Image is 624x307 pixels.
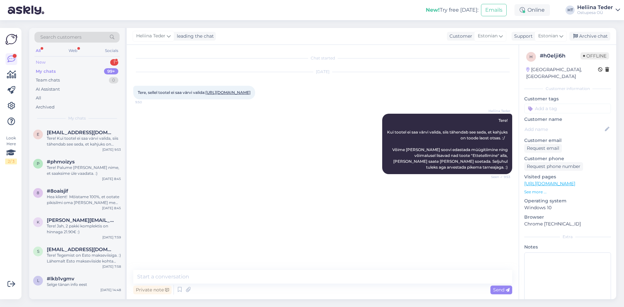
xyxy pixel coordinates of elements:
a: [URL][DOMAIN_NAME] [205,90,251,95]
div: 2 / 3 [5,159,17,164]
p: Windows 10 [524,204,611,211]
div: 0 [109,77,118,83]
div: Team chats [36,77,60,83]
span: #lkb1vgmv [47,276,74,282]
div: Tere! Jah, 2 pakki komplektis on hinnaga 21.90€ :) [47,223,121,235]
div: [DATE] 14:48 [100,288,121,292]
p: Operating system [524,198,611,204]
span: karin.sepp26@gmail.com [47,217,114,223]
div: Heliina Teder [577,5,613,10]
div: Archived [36,104,55,110]
span: Heliina Teder [486,109,510,113]
div: Archive chat [569,32,610,41]
button: Emails [481,4,507,16]
span: #phmoizys [47,159,75,165]
div: leading the chat [174,33,214,40]
div: 99+ [104,68,118,75]
p: Customer phone [524,155,611,162]
div: [GEOGRAPHIC_DATA], [GEOGRAPHIC_DATA] [526,66,598,80]
a: Heliina TederOstupesa OÜ [577,5,620,15]
div: 1 [110,59,118,66]
div: Hea klient! Mõistame 100%, et ootate pikisilmi oma [PERSON_NAME] me tõesti ise sooviksime samuti,... [47,194,121,206]
div: Customer information [524,86,611,92]
span: Seen ✓ 9:53 [486,174,510,179]
p: Notes [524,244,611,250]
div: [DATE] 8:45 [102,176,121,181]
div: Extra [524,234,611,240]
div: Tere! Palume [PERSON_NAME] nime, et saaksime üle vaadata. :) [47,165,121,176]
div: Selge tänan info eest [47,282,121,288]
div: [DATE] [133,69,512,75]
span: l [37,278,39,283]
span: p [37,161,40,166]
p: Customer tags [524,96,611,102]
input: Add name [525,126,604,133]
div: AI Assistant [36,86,60,93]
p: Visited pages [524,173,611,180]
div: Request email [524,144,562,153]
div: Tere! Tegemist on Esto makseviisiga. :) Lähemalt Esto makseviiside kohta saate lugeda siit: [URL]... [47,252,121,264]
span: evelin01@yahoo.com [47,130,114,135]
div: All [36,95,41,101]
div: [DATE] 7:58 [102,264,121,269]
div: Online [514,4,550,16]
div: Try free [DATE]: [426,6,478,14]
div: [DATE] 8:45 [102,206,121,211]
div: # h0elji6h [540,52,580,60]
div: Web [67,46,79,55]
img: Askly Logo [5,33,18,45]
div: Request phone number [524,162,583,171]
div: Support [512,33,533,40]
div: Private note [133,286,172,294]
div: Socials [104,46,120,55]
span: Estonian [478,32,498,40]
span: Heliina Teder [136,32,165,40]
span: Search customers [40,34,82,41]
span: sigridleesment6@gmail.com [47,247,114,252]
span: Estonian [538,32,558,40]
div: Chat started [133,55,512,61]
div: [DATE] 9:53 [102,147,121,152]
span: h [529,54,533,59]
span: 9:50 [135,100,160,105]
span: k [37,220,40,224]
span: e [37,132,39,137]
div: My chats [36,68,56,75]
span: 8 [37,190,39,195]
p: Customer email [524,137,611,144]
span: Tere, sellel tootel ei saa värvi valida: [138,90,251,95]
p: See more ... [524,189,611,195]
div: Tere! Kui tootel ei saa värvi valida, siis tähendab see seda, et kahjuks on toode laost otsas. :/... [47,135,121,147]
span: Offline [580,52,609,59]
span: Send [493,287,510,293]
p: Customer name [524,116,611,123]
div: Ostupesa OÜ [577,10,613,15]
span: s [37,249,39,254]
a: [URL][DOMAIN_NAME] [524,181,575,186]
p: Browser [524,214,611,221]
p: Chrome [TECHNICAL_ID] [524,221,611,227]
input: Add a tag [524,104,611,113]
div: Customer [447,33,472,40]
span: My chats [68,115,86,121]
span: #8oaisjif [47,188,68,194]
b: New! [426,7,440,13]
div: HT [565,6,575,15]
div: All [34,46,42,55]
div: Look Here [5,135,17,164]
div: [DATE] 7:59 [102,235,121,240]
div: New [36,59,45,66]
